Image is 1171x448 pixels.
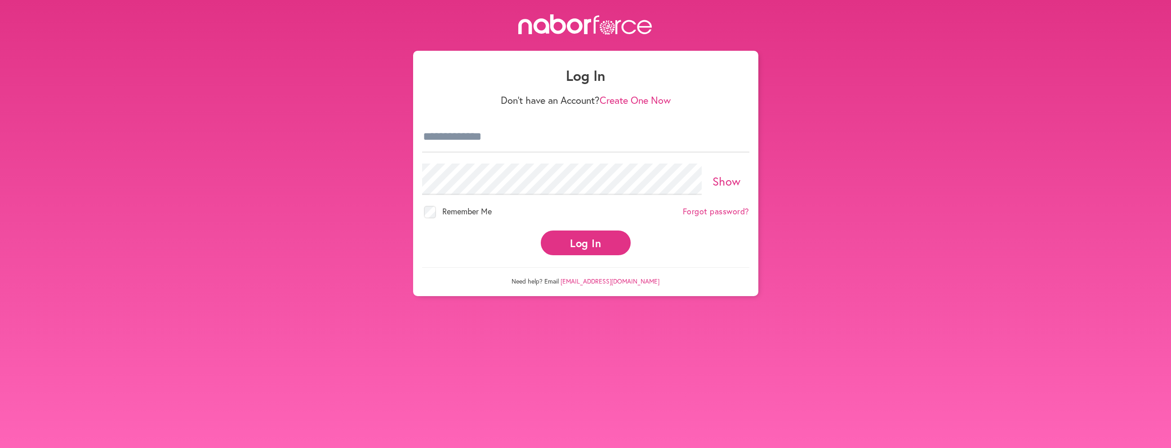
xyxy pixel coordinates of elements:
p: Don't have an Account? [422,94,749,106]
a: Create One Now [600,93,671,106]
a: Forgot password? [683,207,749,217]
h1: Log In [422,67,749,84]
a: [EMAIL_ADDRESS][DOMAIN_NAME] [561,277,659,285]
span: Remember Me [442,206,492,217]
p: Need help? Email [422,267,749,285]
a: Show [712,173,741,189]
button: Log In [541,231,631,255]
